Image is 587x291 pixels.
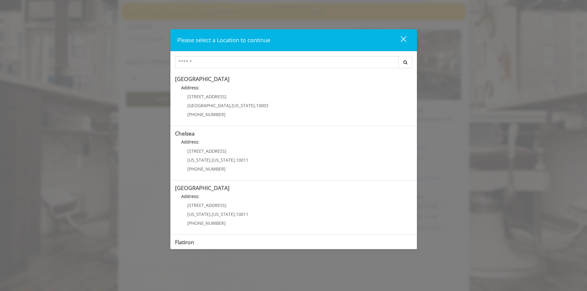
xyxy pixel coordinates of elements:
[389,34,410,46] button: close dialog
[187,166,226,172] span: [PHONE_NUMBER]
[175,75,230,83] b: [GEOGRAPHIC_DATA]
[175,56,412,71] div: Center Select
[230,103,232,108] span: ,
[235,211,236,217] span: ,
[232,103,255,108] span: [US_STATE]
[187,103,230,108] span: [GEOGRAPHIC_DATA]
[212,211,235,217] span: [US_STATE]
[210,211,212,217] span: ,
[175,184,230,192] b: [GEOGRAPHIC_DATA]
[187,94,226,99] span: [STREET_ADDRESS]
[256,103,268,108] span: 10003
[235,157,236,163] span: ,
[255,103,256,108] span: ,
[181,193,199,199] b: Address:
[187,211,210,217] span: [US_STATE]
[187,220,226,226] span: [PHONE_NUMBER]
[175,130,195,137] b: Chelsea
[210,157,212,163] span: ,
[236,211,248,217] span: 10011
[175,56,399,68] input: Search Center
[236,157,248,163] span: 10011
[175,238,194,246] b: Flatiron
[402,60,409,64] i: Search button
[181,139,199,145] b: Address:
[187,202,226,208] span: [STREET_ADDRESS]
[181,85,199,91] b: Address:
[212,157,235,163] span: [US_STATE]
[177,36,270,44] span: Please select a Location to continue
[187,111,226,117] span: [PHONE_NUMBER]
[187,157,210,163] span: [US_STATE]
[393,36,406,45] div: close dialog
[187,148,226,154] span: [STREET_ADDRESS]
